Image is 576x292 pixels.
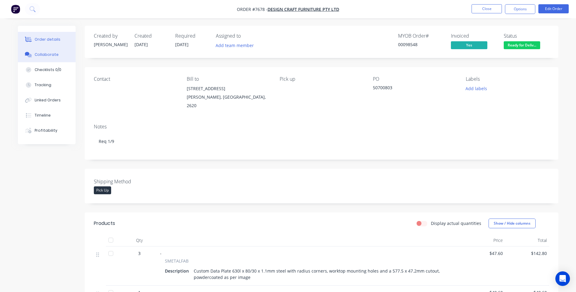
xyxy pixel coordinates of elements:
div: Created by [94,33,127,39]
div: 00098548 [398,41,444,48]
div: Collaborate [35,52,59,57]
span: 3 [138,250,141,256]
div: [STREET_ADDRESS] [187,84,270,93]
div: Req 1/9 [94,132,549,151]
div: MYOB Order # [398,33,444,39]
div: Order details [35,37,60,42]
div: Labels [466,76,549,82]
label: Shipping Method [94,178,170,185]
button: Close [472,4,502,13]
span: Yes [451,41,487,49]
div: Total [505,234,549,246]
div: Contact [94,76,177,82]
label: Display actual quantities [431,220,481,226]
div: Description [165,267,191,275]
button: Collaborate [18,47,76,62]
div: Price [461,234,505,246]
span: Ready for Deliv... [504,41,540,49]
div: Created [135,33,168,39]
span: SMETALFAB [165,258,189,264]
div: Timeline [35,113,51,118]
button: Timeline [18,108,76,123]
div: [PERSON_NAME] [94,41,127,48]
button: Add labels [462,84,490,93]
button: Edit Order [538,4,569,13]
div: [STREET_ADDRESS][PERSON_NAME], [GEOGRAPHIC_DATA], 2620 [187,84,270,110]
button: Add team member [212,41,257,49]
div: [PERSON_NAME], [GEOGRAPHIC_DATA], 2620 [187,93,270,110]
div: Checklists 0/0 [35,67,61,73]
button: Checklists 0/0 [18,62,76,77]
button: Options [505,4,535,14]
div: Custom Data Plate 630l x 80/30 x 1.1mm steel with radius corners, worktop mounting holes and a 57... [191,267,454,282]
button: Add team member [216,41,257,49]
div: Required [175,33,209,39]
div: Qty [121,234,158,246]
button: Order details [18,32,76,47]
div: Pick Up [94,186,111,194]
div: Bill to [187,76,270,82]
img: Factory [11,5,20,14]
span: [DATE] [135,42,148,47]
div: Open Intercom Messenger [555,271,570,286]
a: Design Craft Furniture Pty Ltd [268,6,339,12]
button: Profitability [18,123,76,138]
div: Status [504,33,549,39]
div: Linked Orders [35,97,61,103]
div: Pick up [280,76,363,82]
span: $142.80 [508,250,547,256]
span: Order #7678 - [237,6,268,12]
button: Tracking [18,77,76,93]
button: Ready for Deliv... [504,41,540,50]
div: Assigned to [216,33,277,39]
div: Products [94,220,115,227]
button: Show / Hide columns [489,219,536,228]
div: PO [373,76,456,82]
div: Notes [94,124,549,130]
div: Profitability [35,128,57,133]
span: - [160,250,162,256]
div: Invoiced [451,33,496,39]
div: Tracking [35,82,51,88]
span: [DATE] [175,42,189,47]
button: Linked Orders [18,93,76,108]
span: $47.60 [464,250,503,256]
div: 50700803 [373,84,449,93]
